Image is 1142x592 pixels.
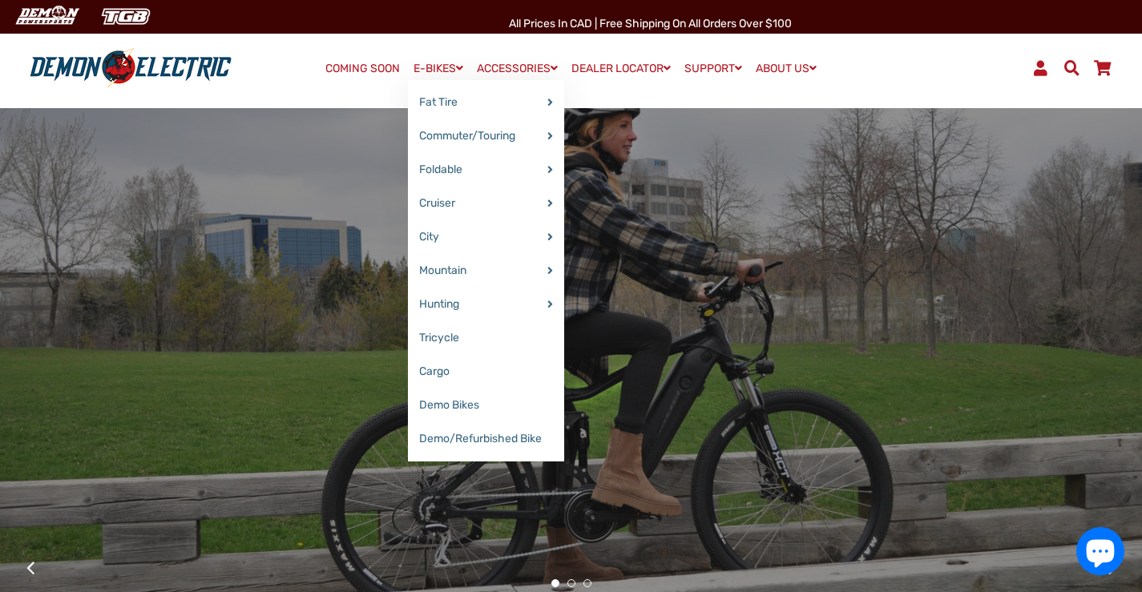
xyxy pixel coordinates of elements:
[471,57,563,80] a: ACCESSORIES
[408,321,564,355] a: Tricycle
[408,187,564,220] a: Cruiser
[408,254,564,288] a: Mountain
[750,57,822,80] a: ABOUT US
[408,422,564,456] a: Demo/Refurbished Bike
[679,57,748,80] a: SUPPORT
[408,220,564,254] a: City
[8,3,85,30] img: Demon Electric
[408,389,564,422] a: Demo Bikes
[408,119,564,153] a: Commuter/Touring
[1071,527,1129,579] inbox-online-store-chat: Shopify online store chat
[566,57,676,80] a: DEALER LOCATOR
[408,355,564,389] a: Cargo
[408,288,564,321] a: Hunting
[320,58,406,80] a: COMING SOON
[567,579,575,587] button: 2 of 3
[551,579,559,587] button: 1 of 3
[24,47,237,89] img: Demon Electric logo
[509,17,792,30] span: All Prices in CAD | Free shipping on all orders over $100
[408,57,469,80] a: E-BIKES
[408,153,564,187] a: Foldable
[583,579,591,587] button: 3 of 3
[93,3,159,30] img: TGB Canada
[408,86,564,119] a: Fat Tire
